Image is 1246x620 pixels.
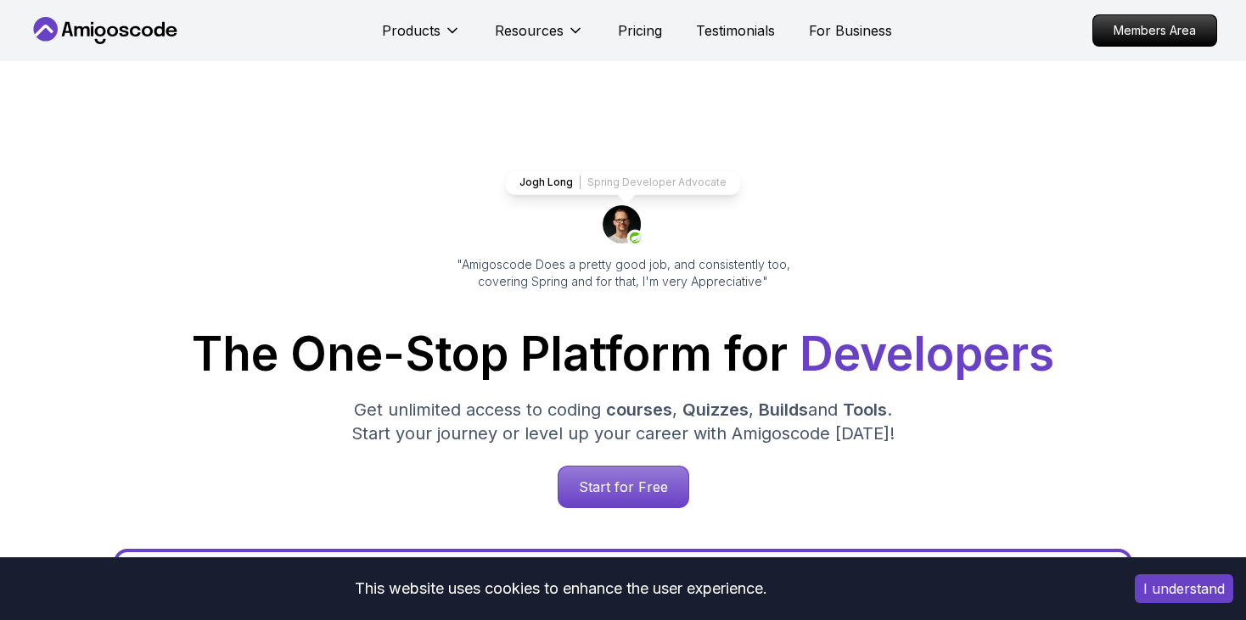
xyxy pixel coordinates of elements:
[495,20,584,54] button: Resources
[618,20,662,41] a: Pricing
[495,20,564,41] p: Resources
[382,20,441,41] p: Products
[682,399,749,420] span: Quizzes
[558,466,689,508] a: Start for Free
[587,176,727,189] p: Spring Developer Advocate
[519,176,573,189] p: Jogh Long
[606,399,672,420] span: courses
[800,326,1054,382] span: Developers
[433,256,813,290] p: "Amigoscode Does a pretty good job, and consistently too, covering Spring and for that, I'm very ...
[382,20,461,54] button: Products
[1135,574,1233,603] button: Accept cookies
[13,570,1109,607] div: This website uses cookies to enhance the user experience.
[843,399,887,420] span: Tools
[338,398,908,445] p: Get unlimited access to coding , , and . Start your journey or level up your career with Amigosco...
[809,20,892,41] a: For Business
[696,20,775,41] a: Testimonials
[1093,15,1216,46] p: Members Area
[558,466,688,507] p: Start for Free
[42,331,1204,377] h1: The One-Stop Platform for
[1092,14,1217,47] a: Members Area
[603,205,643,246] img: josh long
[759,399,808,420] span: Builds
